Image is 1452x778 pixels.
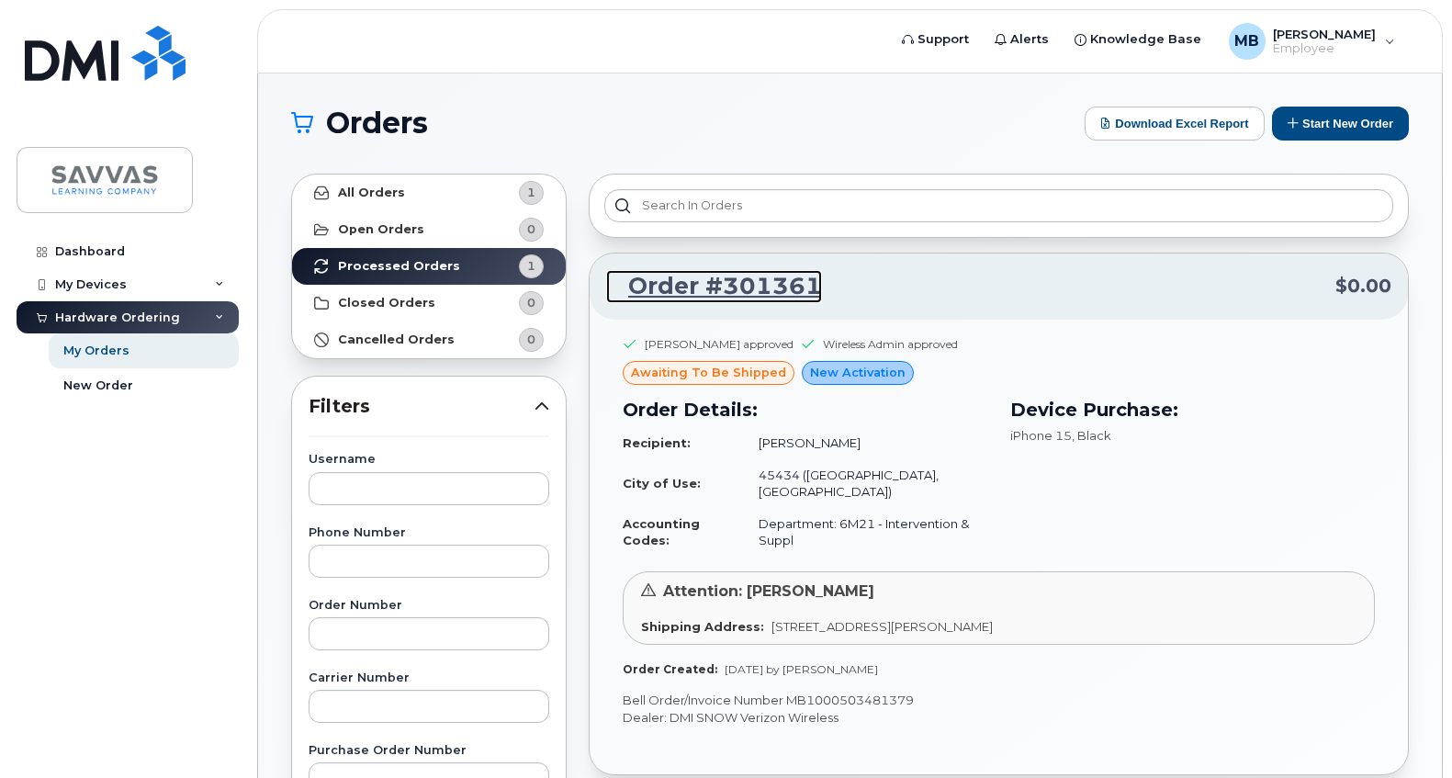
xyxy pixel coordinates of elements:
div: [PERSON_NAME] approved [645,336,794,352]
label: Carrier Number [309,672,549,684]
td: 45434 ([GEOGRAPHIC_DATA], [GEOGRAPHIC_DATA]) [742,459,987,508]
button: Download Excel Report [1085,107,1265,141]
span: 1 [527,257,535,275]
span: , Black [1072,428,1111,443]
div: Wireless Admin approved [823,336,958,352]
a: All Orders1 [292,175,566,211]
input: Search in orders [604,189,1393,222]
strong: Order Created: [623,662,717,676]
strong: City of Use: [623,476,701,490]
strong: Accounting Codes: [623,516,700,548]
td: [PERSON_NAME] [742,427,987,459]
span: 0 [527,294,535,311]
span: [STREET_ADDRESS][PERSON_NAME] [771,619,993,634]
a: Open Orders0 [292,211,566,248]
span: Attention: [PERSON_NAME] [663,582,874,600]
a: Order #301361 [606,270,822,303]
span: $0.00 [1335,273,1391,299]
strong: Recipient: [623,435,691,450]
span: Filters [309,393,535,420]
label: Order Number [309,600,549,612]
strong: Shipping Address: [641,619,764,634]
label: Phone Number [309,527,549,539]
a: Processed Orders1 [292,248,566,285]
strong: Processed Orders [338,259,460,274]
td: Department: 6M21 - Intervention & Suppl [742,508,987,557]
span: Orders [326,109,428,137]
span: 1 [527,184,535,201]
strong: Closed Orders [338,296,435,310]
h3: Device Purchase: [1010,396,1376,423]
strong: Cancelled Orders [338,333,455,347]
a: Cancelled Orders0 [292,321,566,358]
strong: All Orders [338,186,405,200]
p: Bell Order/Invoice Number MB1000503481379 [623,692,1375,709]
h3: Order Details: [623,396,988,423]
span: New Activation [810,364,906,381]
span: awaiting to be shipped [631,364,786,381]
span: 0 [527,220,535,238]
strong: Open Orders [338,222,424,237]
button: Start New Order [1272,107,1409,141]
iframe: Messenger Launcher [1372,698,1438,764]
label: Username [309,454,549,466]
span: iPhone 15 [1010,428,1072,443]
span: 0 [527,331,535,348]
p: Dealer: DMI SNOW Verizon Wireless [623,709,1375,727]
a: Closed Orders0 [292,285,566,321]
span: [DATE] by [PERSON_NAME] [725,662,878,676]
label: Purchase Order Number [309,745,549,757]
